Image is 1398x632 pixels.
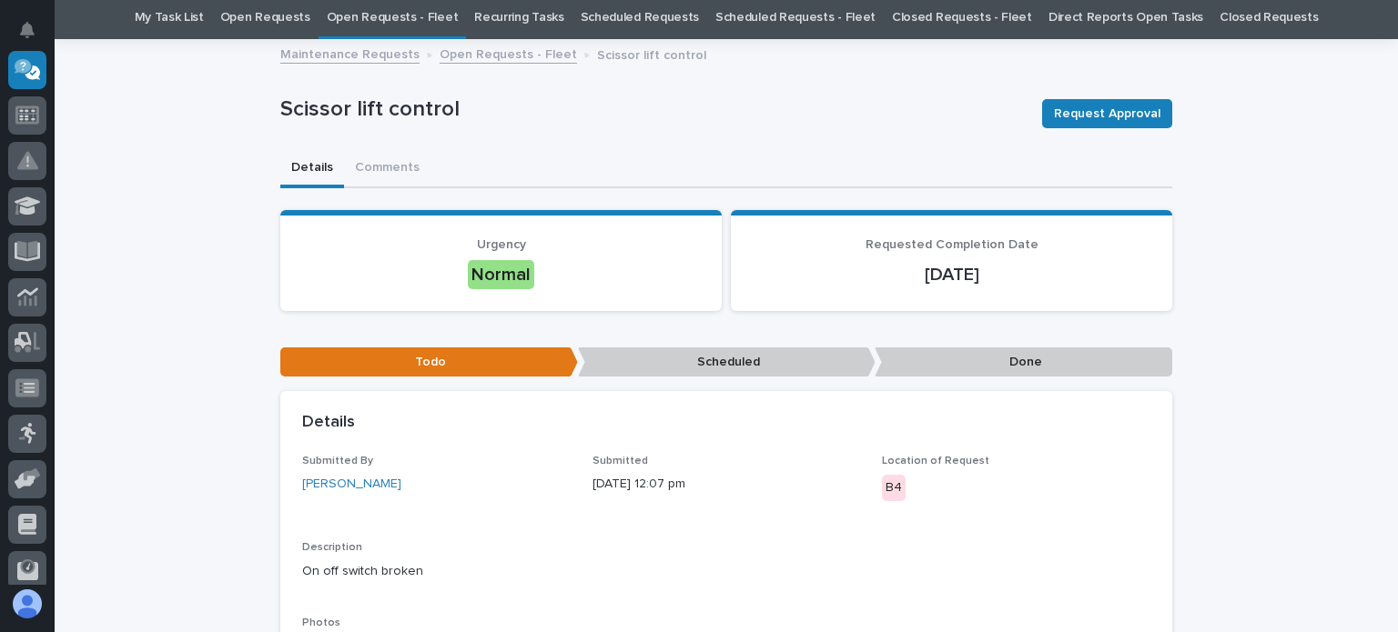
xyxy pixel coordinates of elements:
[866,238,1038,251] span: Requested Completion Date
[280,96,1028,123] p: Scissor lift control
[477,238,526,251] span: Urgency
[302,562,1150,581] p: On off switch broken
[1054,103,1160,125] span: Request Approval
[578,347,876,377] p: Scheduled
[593,456,648,466] span: Submitted
[8,11,46,49] button: Notifications
[344,150,431,188] button: Comments
[302,413,355,433] h2: Details
[23,22,46,51] div: Notifications
[8,585,46,623] button: users-avatar
[280,347,578,377] p: Todo
[302,617,340,628] span: Photos
[302,542,362,553] span: Description
[280,43,420,64] a: Maintenance Requests
[440,43,577,64] a: Open Requests - Fleet
[875,347,1172,377] p: Done
[302,456,373,466] span: Submitted By
[882,475,906,501] div: B4
[882,456,989,466] span: Location of Request
[1042,99,1172,128] button: Request Approval
[302,475,401,494] a: [PERSON_NAME]
[593,475,861,494] p: [DATE] 12:07 pm
[468,260,534,289] div: Normal
[280,150,344,188] button: Details
[753,264,1150,286] p: [DATE]
[597,44,706,64] p: Scissor lift control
